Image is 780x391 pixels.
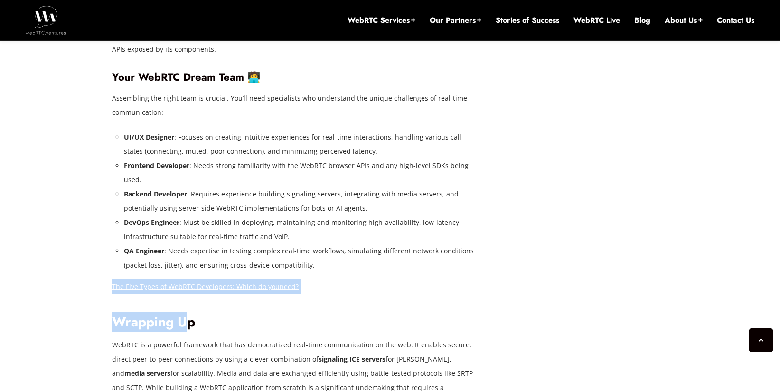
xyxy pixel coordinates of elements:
[124,158,478,187] li: : Needs strong familiarity with the WebRTC browser APIs and any high-level SDKs being used.
[112,314,478,331] h2: Wrapping Up
[665,15,703,26] a: About Us
[124,244,478,272] li: : Needs expertise in testing complex real-time workflows, simulating different network conditions...
[573,15,620,26] a: WebRTC Live
[296,282,299,291] a: ?
[124,161,189,170] strong: Frontend Developer
[430,15,481,26] a: Our Partners
[280,282,296,291] a: need
[348,15,415,26] a: WebRTC Services
[349,354,385,363] strong: ICE servers
[124,132,174,141] strong: UI/UX Designer
[124,187,478,215] li: : Requires experience building signaling servers, integrating with media servers, and potentially...
[124,130,478,158] li: : Focuses on creating intuitive experiences for real-time interactions, handling various call sta...
[124,215,478,244] li: : Must be skilled in deploying, maintaining and monitoring high-availability, low-latency infrast...
[112,91,478,120] p: Assembling the right team is crucial. You’ll need specialists who understand the unique challenge...
[717,15,754,26] a: Contact Us
[634,15,650,26] a: Blog
[124,369,170,378] strong: media servers
[26,6,66,34] img: WebRTC.ventures
[124,189,187,198] strong: Backend Developer
[112,71,478,84] h3: Your WebRTC Dream Team 🧑‍💻
[124,246,164,255] strong: QA Engineer
[496,15,559,26] a: Stories of Success
[112,282,280,291] a: The Five Types of WebRTC Developers: Which do you
[124,218,179,227] strong: DevOps Engineer
[319,354,348,363] strong: signaling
